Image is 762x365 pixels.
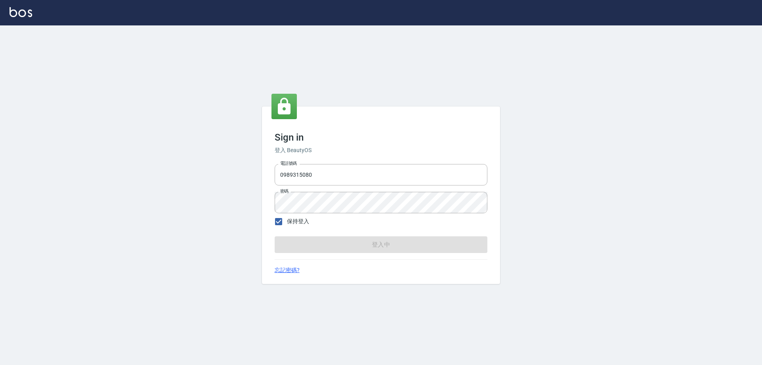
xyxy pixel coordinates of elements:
span: 保持登入 [287,217,309,226]
label: 電話號碼 [280,160,297,166]
h6: 登入 BeautyOS [275,146,487,154]
img: Logo [10,7,32,17]
h3: Sign in [275,132,487,143]
a: 忘記密碼? [275,266,300,274]
label: 密碼 [280,188,289,194]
